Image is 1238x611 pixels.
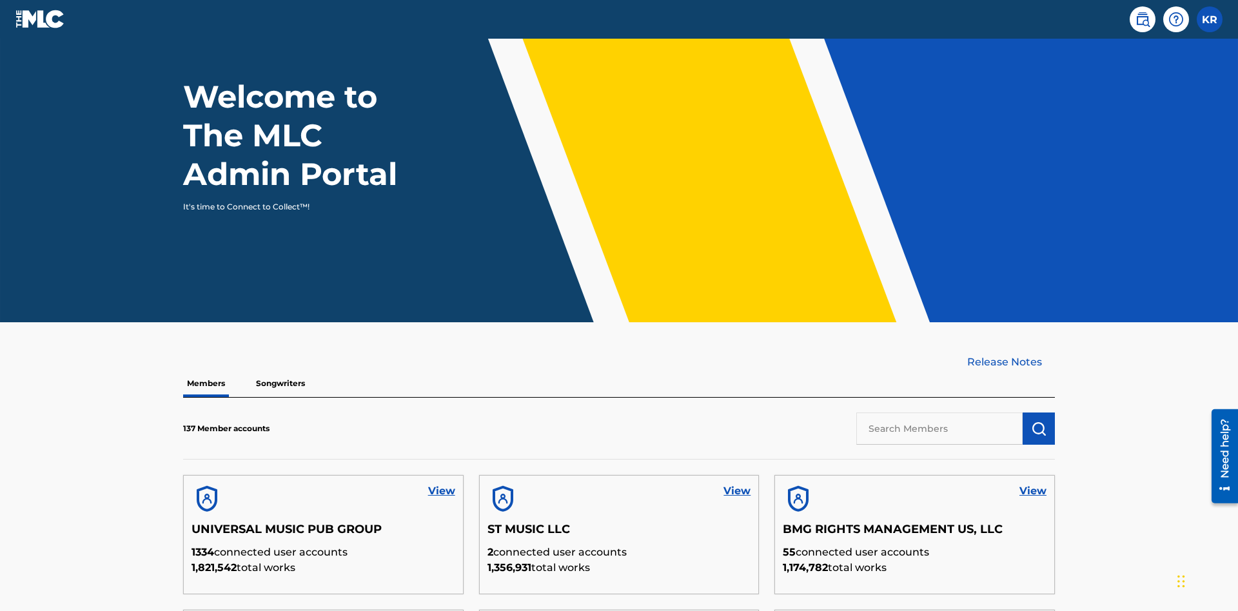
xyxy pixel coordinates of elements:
img: account [783,483,814,514]
img: MLC Logo [15,10,65,28]
p: connected user accounts [487,545,751,560]
h5: BMG RIGHTS MANAGEMENT US, LLC [783,522,1046,545]
p: It's time to Connect to Collect™! [183,201,407,213]
img: account [192,483,222,514]
div: Drag [1177,562,1185,601]
p: 137 Member accounts [183,423,270,434]
img: help [1168,12,1184,27]
h5: ST MUSIC LLC [487,522,751,545]
a: View [1019,483,1046,499]
span: 1334 [192,546,214,558]
span: 1,821,542 [192,561,237,574]
a: View [428,483,455,499]
p: Members [183,370,229,397]
p: total works [192,560,455,576]
span: 1,356,931 [487,561,531,574]
iframe: Resource Center [1202,404,1238,510]
div: User Menu [1197,6,1223,32]
span: 2 [487,546,493,558]
img: search [1135,12,1150,27]
img: account [487,483,518,514]
p: connected user accounts [783,545,1046,560]
a: Release Notes [967,354,1055,370]
a: Public Search [1130,6,1155,32]
div: Help [1163,6,1189,32]
p: Songwriters [252,370,309,397]
h1: Welcome to The MLC Admin Portal [183,77,424,193]
iframe: Chat Widget [1174,549,1238,611]
span: 55 [783,546,796,558]
a: View [723,483,751,499]
img: Search Works [1031,421,1046,436]
h5: UNIVERSAL MUSIC PUB GROUP [192,522,455,545]
input: Search Members [856,412,1023,445]
span: 1,174,782 [783,561,828,574]
p: connected user accounts [192,545,455,560]
p: total works [783,560,1046,576]
p: total works [487,560,751,576]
